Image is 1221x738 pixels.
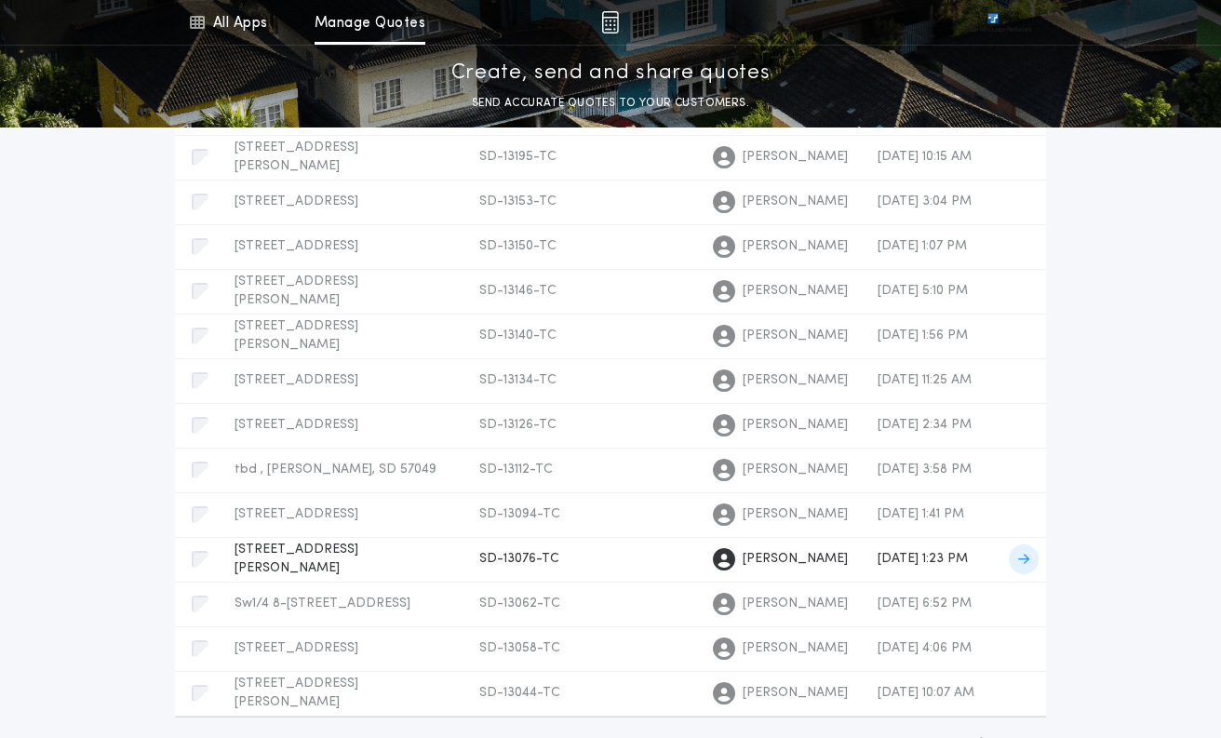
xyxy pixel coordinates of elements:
span: [STREET_ADDRESS][PERSON_NAME] [235,543,358,575]
span: [STREET_ADDRESS] [235,239,358,253]
span: [PERSON_NAME] [743,639,848,658]
span: SD-13094-TC [479,507,560,521]
span: [PERSON_NAME] [743,237,848,256]
span: tbd , [PERSON_NAME], SD 57049 [235,463,436,476]
span: [STREET_ADDRESS][PERSON_NAME] [235,275,358,307]
p: Create, send and share quotes [451,59,771,88]
span: [DATE] 3:58 PM [878,463,972,476]
p: SEND ACCURATE QUOTES TO YOUR CUSTOMERS. [472,94,749,113]
span: SD-13134-TC [479,373,557,387]
span: [STREET_ADDRESS][PERSON_NAME] [235,319,358,352]
span: [DATE] 1:23 PM [878,552,968,566]
span: SD-13126-TC [479,418,557,432]
span: SD-13044-TC [479,686,560,700]
span: [DATE] 11:25 AM [878,373,972,387]
span: [PERSON_NAME] [743,550,848,569]
span: SD-13058-TC [479,641,560,655]
span: [STREET_ADDRESS][PERSON_NAME] [235,677,358,709]
span: [DATE] 1:41 PM [878,507,964,521]
span: [DATE] 6:52 PM [878,597,972,611]
span: [PERSON_NAME] [743,684,848,703]
span: [PERSON_NAME] [743,282,848,301]
span: [DATE] 1:07 PM [878,239,967,253]
span: SD-13076-TC [479,552,559,566]
span: [PERSON_NAME] [743,327,848,345]
span: [PERSON_NAME] [743,461,848,479]
span: [PERSON_NAME] [743,595,848,613]
span: SD-13153-TC [479,195,557,208]
span: SD-13112-TC [479,463,553,476]
span: [DATE] 1:56 PM [878,329,968,342]
span: SD-13150-TC [479,239,557,253]
span: [STREET_ADDRESS] [235,418,358,432]
span: SD-13195-TC [479,150,557,164]
span: [DATE] 10:07 AM [878,686,974,700]
span: SD-13146-TC [479,284,557,298]
span: [PERSON_NAME] [743,505,848,524]
span: [DATE] 3:04 PM [878,195,972,208]
span: [PERSON_NAME] [743,371,848,390]
span: [PERSON_NAME] [743,148,848,167]
span: [STREET_ADDRESS] [235,641,358,655]
span: [DATE] 2:34 PM [878,418,972,432]
span: [STREET_ADDRESS] [235,507,358,521]
span: [STREET_ADDRESS] [235,195,358,208]
span: [STREET_ADDRESS][PERSON_NAME] [235,141,358,173]
img: vs-icon [954,13,1032,32]
span: [PERSON_NAME] [743,416,848,435]
span: [STREET_ADDRESS] [235,373,358,387]
span: Sw1/4 8-[STREET_ADDRESS] [235,597,410,611]
span: SD-13062-TC [479,597,560,611]
span: [DATE] 4:06 PM [878,641,972,655]
span: [DATE] 10:15 AM [878,150,972,164]
span: [PERSON_NAME] [743,193,848,211]
img: img [601,11,619,34]
span: [DATE] 5:10 PM [878,284,968,298]
span: SD-13140-TC [479,329,557,342]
